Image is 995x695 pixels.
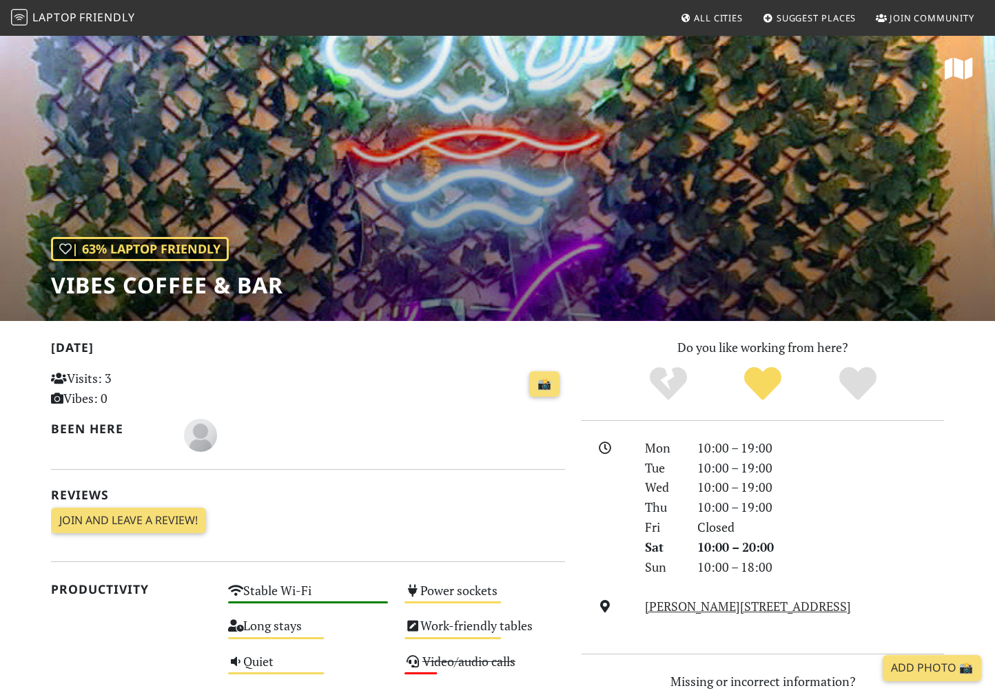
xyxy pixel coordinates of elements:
[529,371,560,397] a: 📸
[645,598,851,614] a: [PERSON_NAME][STREET_ADDRESS]
[637,537,689,557] div: Sat
[689,458,952,478] div: 10:00 – 19:00
[621,365,716,403] div: No
[637,458,689,478] div: Tue
[184,426,217,442] span: Joe M
[890,12,974,24] span: Join Community
[777,12,856,24] span: Suggest Places
[689,537,952,557] div: 10:00 – 20:00
[582,672,944,692] p: Missing or incorrect information?
[220,650,397,685] div: Quiet
[32,10,77,25] span: Laptop
[51,340,565,360] h2: [DATE]
[220,614,397,650] div: Long stays
[11,9,28,25] img: LaptopFriendly
[637,557,689,577] div: Sun
[637,497,689,517] div: Thu
[757,6,862,30] a: Suggest Places
[396,614,573,650] div: Work-friendly tables
[51,488,565,502] h2: Reviews
[79,10,134,25] span: Friendly
[694,12,743,24] span: All Cities
[689,438,952,458] div: 10:00 – 19:00
[51,422,167,436] h2: Been here
[11,6,135,30] a: LaptopFriendly LaptopFriendly
[689,477,952,497] div: 10:00 – 19:00
[637,477,689,497] div: Wed
[870,6,980,30] a: Join Community
[689,557,952,577] div: 10:00 – 18:00
[51,508,206,534] a: Join and leave a review!
[51,582,212,597] h2: Productivity
[883,655,981,681] a: Add Photo 📸
[51,369,212,408] p: Visits: 3 Vibes: 0
[637,438,689,458] div: Mon
[396,579,573,614] div: Power sockets
[51,237,229,261] div: | 63% Laptop Friendly
[715,365,810,403] div: Yes
[637,517,689,537] div: Fri
[184,419,217,452] img: blank-535327c66bd565773addf3077783bbfce4b00ec00e9fd257753287c682c7fa38.png
[220,579,397,614] div: Stable Wi-Fi
[689,517,952,537] div: Closed
[689,497,952,517] div: 10:00 – 19:00
[582,338,944,357] p: Do you like working from here?
[810,365,905,403] div: Definitely!
[675,6,748,30] a: All Cities
[51,272,283,298] h1: Vibes Coffee & Bar
[422,653,515,670] s: Video/audio calls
